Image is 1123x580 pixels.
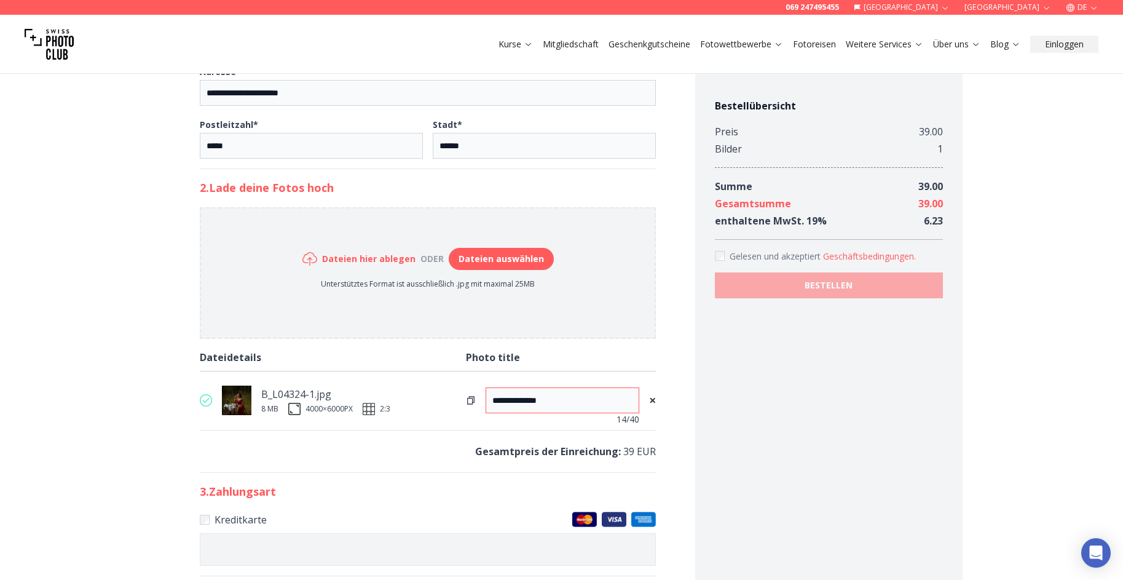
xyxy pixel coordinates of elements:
img: thumb [222,386,251,415]
div: 39.00 [919,123,943,140]
p: Unterstütztes Format ist ausschließlich .jpg mit maximal 25MB [302,279,554,289]
span: 39.00 [918,197,943,210]
input: Adresse* [200,80,656,106]
input: Stadt* [433,133,656,159]
button: Dateien auswählen [449,248,554,270]
a: Weitere Services [846,38,923,50]
b: Postleitzahl * [200,119,258,130]
b: Gesamtpreis der Einreichung : [475,445,621,458]
input: Postleitzahl* [200,133,423,159]
button: Kurse [494,36,538,53]
h4: Bestellübersicht [715,98,943,113]
div: Summe [715,178,752,195]
a: Fotoreisen [793,38,836,50]
img: Swiss photo club [25,20,74,69]
p: 39 EUR [200,443,656,460]
span: 14 /40 [617,413,639,426]
input: KreditkarteMaster CardsVisaAmerican Express [200,515,210,525]
b: BESTELLEN [805,279,853,292]
div: Photo title [466,349,656,366]
input: Accept terms [715,251,725,261]
a: Blog [990,38,1020,50]
div: Gesamtsumme [715,195,791,212]
a: Geschenkgutscheine [609,38,690,50]
button: Fotoreisen [788,36,841,53]
span: 6.23 [924,214,943,228]
h2: 2. Lade deine Fotos hoch [200,179,656,196]
span: × [649,392,656,409]
button: Blog [985,36,1025,53]
div: Bilder [715,140,742,157]
button: Einloggen [1030,36,1098,53]
div: 4000 × 6000 PX [305,404,353,414]
a: Kurse [498,38,533,50]
a: Über uns [933,38,980,50]
span: 39.00 [918,180,943,193]
div: oder [416,253,449,265]
h2: 3 . Zahlungsart [200,483,656,500]
button: BESTELLEN [715,272,943,298]
h6: Dateien hier ablegen [322,253,416,265]
button: Mitgliedschaft [538,36,604,53]
b: Stadt * [433,119,462,130]
span: 2:3 [380,404,390,414]
img: size [288,403,301,415]
button: Fotowettbewerbe [695,36,788,53]
div: Dateidetails [200,349,466,366]
button: Accept termsGelesen und akzeptiert [823,250,916,263]
span: Gelesen und akzeptiert [730,250,823,262]
iframe: Sicherer Eingaberahmen für Kartenzahlungen [208,544,648,555]
div: 8 MB [261,404,278,414]
label: Kreditkarte [200,511,656,528]
a: 069 247495455 [786,2,839,12]
img: Visa [602,512,626,527]
img: Master Cards [572,512,597,527]
img: American Express [631,512,656,527]
img: ratio [363,403,375,415]
a: Fotowettbewerbe [700,38,783,50]
img: valid [200,394,212,407]
a: Mitgliedschaft [543,38,599,50]
div: B_L04324-1.jpg [261,386,390,403]
div: enthaltene MwSt. 19 % [715,212,827,229]
button: Weitere Services [841,36,928,53]
div: 1 [937,140,943,157]
button: Geschenkgutscheine [604,36,695,53]
button: Über uns [928,36,985,53]
div: Open Intercom Messenger [1081,538,1111,568]
div: Preis [715,123,738,140]
b: Adresse * [200,66,241,77]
